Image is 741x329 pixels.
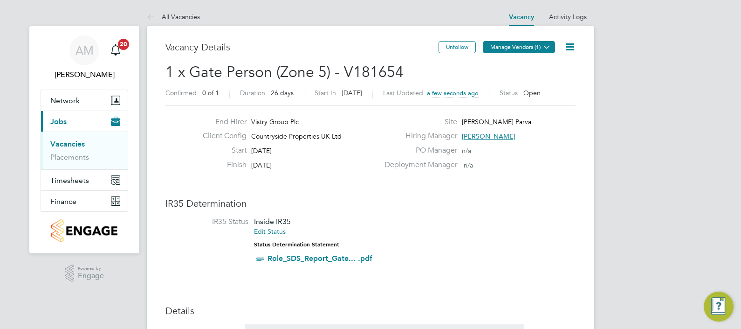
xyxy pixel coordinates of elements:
a: 20 [106,35,125,65]
a: Edit Status [254,227,286,236]
a: All Vacancies [147,13,200,21]
a: AM[PERSON_NAME] [41,35,128,80]
span: [DATE] [251,147,272,155]
label: Deployment Manager [379,160,457,170]
label: IR35 Status [175,217,248,227]
span: n/a [462,147,471,155]
span: Powered by [78,265,104,273]
label: Finish [195,160,247,170]
span: a few seconds ago [427,89,479,97]
span: AM [75,44,94,56]
a: Activity Logs [549,13,587,21]
h3: Details [165,305,576,317]
label: Start In [315,89,336,97]
span: Engage [78,272,104,280]
label: Last Updated [383,89,423,97]
label: Site [379,117,457,127]
span: 26 days [271,89,294,97]
nav: Main navigation [29,26,139,253]
span: Network [50,96,80,105]
a: Vacancy [509,13,534,21]
button: Jobs [41,111,128,132]
h3: Vacancy Details [165,41,439,53]
span: [DATE] [342,89,362,97]
span: Open [523,89,541,97]
img: countryside-properties-logo-retina.png [51,219,117,242]
a: Go to home page [41,219,128,242]
span: Andy Manley [41,69,128,80]
div: Jobs [41,132,128,169]
span: [DATE] [251,161,272,169]
a: Vacancies [50,140,85,148]
label: Hiring Manager [379,131,457,141]
label: Confirmed [165,89,197,97]
span: [PERSON_NAME] [462,132,515,140]
label: Client Config [195,131,247,141]
button: Manage Vendors (1) [483,41,555,53]
a: Role_SDS_Report_Gate... .pdf [268,254,372,263]
span: Jobs [50,117,67,126]
a: Powered byEngage [65,265,104,282]
label: PO Manager [379,146,457,155]
span: Finance [50,197,76,206]
strong: Status Determination Statement [254,241,339,248]
a: Placements [50,153,89,161]
label: Status [500,89,518,97]
label: Duration [240,89,265,97]
span: [PERSON_NAME] Parva [462,118,531,126]
label: Start [195,146,247,155]
label: End Hirer [195,117,247,127]
span: Vistry Group Plc [251,118,299,126]
span: 1 x Gate Person (Zone 5) - V181654 [165,63,404,81]
button: Timesheets [41,170,128,190]
span: 20 [118,39,129,50]
span: Timesheets [50,176,89,185]
h3: IR35 Determination [165,197,576,210]
span: Countryside Properties UK Ltd [251,132,342,140]
button: Finance [41,191,128,211]
button: Unfollow [439,41,476,53]
span: Inside IR35 [254,217,291,226]
span: 0 of 1 [202,89,219,97]
button: Engage Resource Center [704,292,734,322]
span: n/a [464,161,473,169]
button: Network [41,90,128,111]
